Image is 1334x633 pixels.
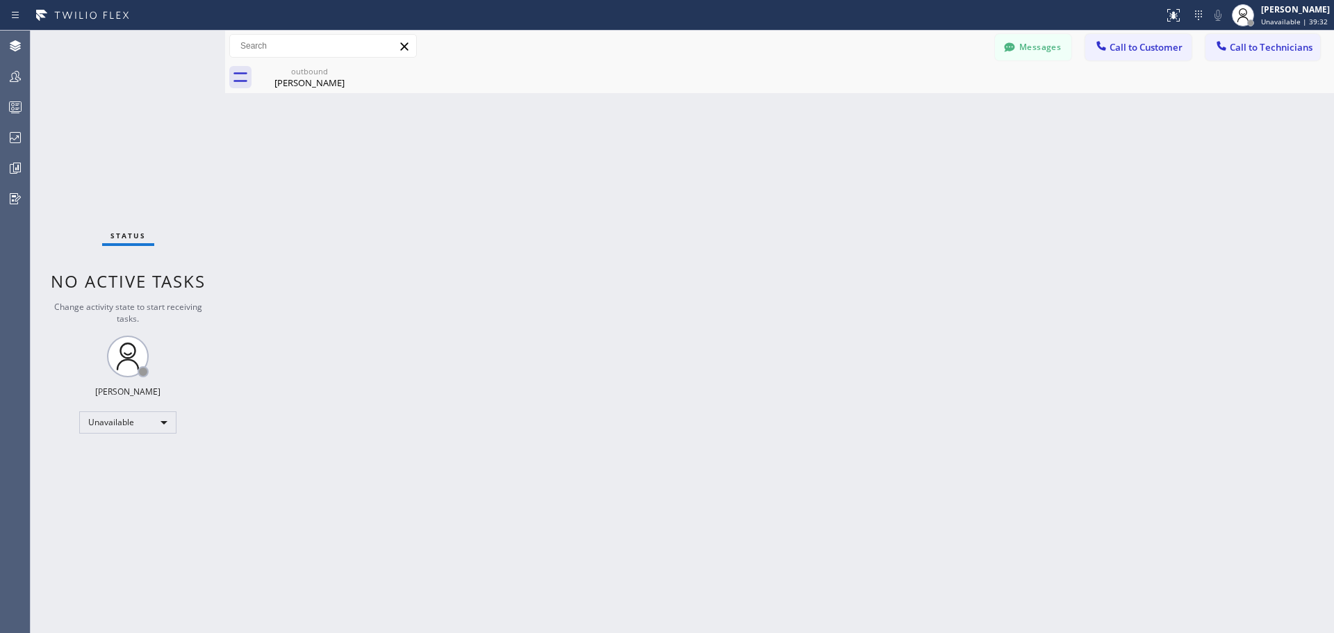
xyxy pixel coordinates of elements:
span: Call to Customer [1110,41,1183,54]
div: [PERSON_NAME] [1261,3,1330,15]
span: No active tasks [51,270,206,293]
span: Change activity state to start receiving tasks. [54,301,202,324]
button: Messages [995,34,1071,60]
input: Search [230,35,416,57]
span: Status [110,231,146,240]
span: Call to Technicians [1230,41,1312,54]
div: [PERSON_NAME] [95,386,160,397]
button: Mute [1208,6,1228,25]
div: Unavailable [79,411,176,434]
button: Call to Customer [1085,34,1192,60]
div: [PERSON_NAME] [257,76,362,89]
div: outbound [257,66,362,76]
button: Call to Technicians [1205,34,1320,60]
div: Amrita Singh [257,62,362,93]
span: Unavailable | 39:32 [1261,17,1328,26]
